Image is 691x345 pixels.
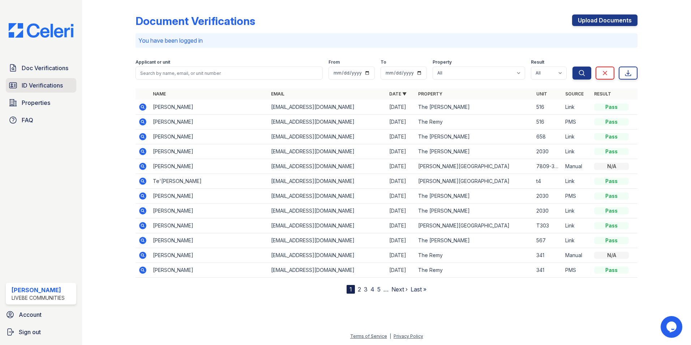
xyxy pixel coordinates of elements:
label: Applicant or unit [136,59,170,65]
td: Link [562,144,591,159]
td: [EMAIL_ADDRESS][DOMAIN_NAME] [268,129,386,144]
td: [PERSON_NAME] [150,263,268,278]
label: To [381,59,386,65]
span: Sign out [19,328,41,336]
td: [EMAIL_ADDRESS][DOMAIN_NAME] [268,263,386,278]
a: Property [418,91,442,97]
div: Pass [594,267,629,274]
td: PMS [562,189,591,204]
div: Pass [594,178,629,185]
td: The [PERSON_NAME] [415,233,533,248]
a: 4 [370,286,374,293]
a: Doc Verifications [6,61,76,75]
td: [PERSON_NAME] [150,115,268,129]
td: [DATE] [386,174,415,189]
td: 516 [533,115,562,129]
td: [DATE] [386,129,415,144]
td: The [PERSON_NAME] [415,189,533,204]
td: [EMAIL_ADDRESS][DOMAIN_NAME] [268,144,386,159]
a: 5 [377,286,381,293]
td: [PERSON_NAME][GEOGRAPHIC_DATA] [415,218,533,233]
div: [PERSON_NAME] [12,286,65,294]
input: Search by name, email, or unit number [136,67,323,80]
td: [EMAIL_ADDRESS][DOMAIN_NAME] [268,189,386,204]
a: Result [594,91,611,97]
td: [PERSON_NAME] [150,218,268,233]
a: Properties [6,95,76,110]
span: FAQ [22,116,33,124]
td: 2030 [533,204,562,218]
div: N/A [594,252,629,259]
span: Properties [22,98,50,107]
td: 516 [533,100,562,115]
td: The [PERSON_NAME] [415,129,533,144]
div: | [390,333,391,339]
a: Privacy Policy [394,333,423,339]
td: [EMAIL_ADDRESS][DOMAIN_NAME] [268,218,386,233]
div: Pass [594,133,629,140]
a: Last » [411,286,426,293]
td: Link [562,174,591,189]
a: Account [3,307,79,322]
td: t4 [533,174,562,189]
span: Account [19,310,42,319]
td: Link [562,218,591,233]
td: The [PERSON_NAME] [415,204,533,218]
a: Next › [391,286,408,293]
a: Name [153,91,166,97]
span: ID Verifications [22,81,63,90]
td: The Remy [415,263,533,278]
label: From [329,59,340,65]
td: PMS [562,115,591,129]
td: 658 [533,129,562,144]
div: Pass [594,237,629,244]
td: [EMAIL_ADDRESS][DOMAIN_NAME] [268,159,386,174]
td: [PERSON_NAME][GEOGRAPHIC_DATA] [415,174,533,189]
div: 1 [347,285,355,294]
td: [EMAIL_ADDRESS][DOMAIN_NAME] [268,115,386,129]
td: [PERSON_NAME] [150,100,268,115]
td: The Remy [415,248,533,263]
a: 2 [358,286,361,293]
td: [DATE] [386,159,415,174]
iframe: chat widget [661,316,684,338]
td: T303 [533,218,562,233]
td: [EMAIL_ADDRESS][DOMAIN_NAME] [268,204,386,218]
td: [PERSON_NAME][GEOGRAPHIC_DATA] [415,159,533,174]
td: [PERSON_NAME] [150,204,268,218]
td: [DATE] [386,115,415,129]
span: Doc Verifications [22,64,68,72]
td: PMS [562,263,591,278]
p: You have been logged in [138,36,635,45]
td: 2030 [533,189,562,204]
a: ID Verifications [6,78,76,93]
td: [PERSON_NAME] [150,129,268,144]
td: Manual [562,248,591,263]
td: Manual [562,159,591,174]
a: Source [565,91,584,97]
td: [EMAIL_ADDRESS][DOMAIN_NAME] [268,174,386,189]
td: Link [562,100,591,115]
label: Result [531,59,544,65]
td: The [PERSON_NAME] [415,144,533,159]
a: Sign out [3,325,79,339]
td: The Remy [415,115,533,129]
td: [PERSON_NAME] [150,159,268,174]
td: [DATE] [386,144,415,159]
td: [DATE] [386,189,415,204]
td: [DATE] [386,100,415,115]
td: 7809-303 [533,159,562,174]
div: Pass [594,192,629,200]
div: Pass [594,207,629,214]
td: [PERSON_NAME] [150,189,268,204]
td: 341 [533,248,562,263]
a: FAQ [6,113,76,127]
a: Email [271,91,284,97]
td: 567 [533,233,562,248]
a: Date ▼ [389,91,407,97]
td: [EMAIL_ADDRESS][DOMAIN_NAME] [268,100,386,115]
label: Property [433,59,452,65]
td: 2030 [533,144,562,159]
td: [DATE] [386,263,415,278]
